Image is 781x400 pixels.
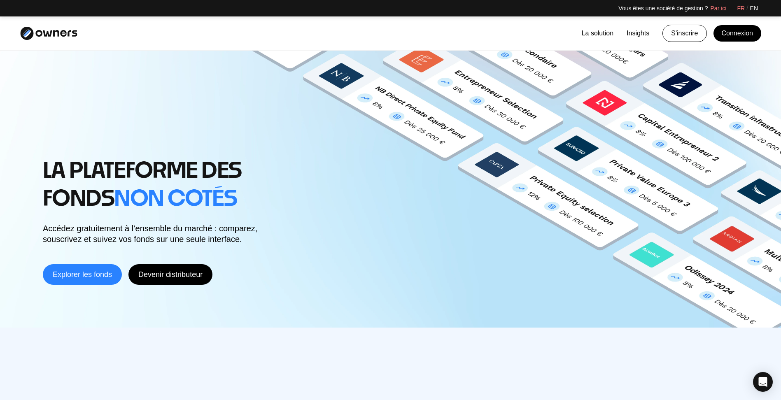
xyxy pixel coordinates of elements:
[737,4,745,13] a: FR
[43,223,290,244] div: Accédez gratuitement à l’ensemble du marché : comparez, souscrivez et suivez vos fonds sur une se...
[43,264,122,285] a: Explorer les fonds
[663,25,706,42] div: S'inscrire
[711,4,727,13] a: Par ici
[43,158,323,213] h1: LA PLATEFORME DES FONDS
[750,4,758,13] a: EN
[618,4,708,13] div: Vous êtes une société de gestion ?
[746,3,748,13] div: /
[753,372,773,392] div: Open Intercom Messenger
[582,28,613,38] a: La solution
[627,28,649,38] a: Insights
[128,264,212,285] a: ⁠Devenir distributeur
[713,25,762,42] a: Connexion
[114,188,237,210] span: non cotés
[662,25,706,42] a: S'inscrire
